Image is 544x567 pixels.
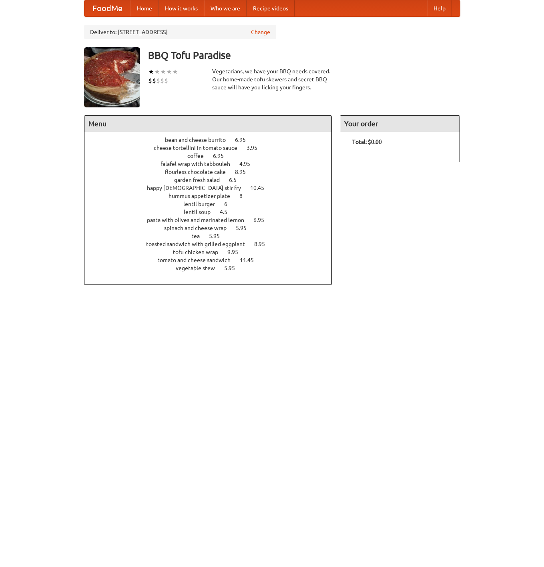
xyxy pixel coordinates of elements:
[247,145,265,151] span: 3.95
[187,153,212,159] span: coffee
[212,67,332,91] div: Vegetarians, we have your BBQ needs covered. Our home-made tofu skewers and secret BBQ sauce will...
[224,265,243,271] span: 5.95
[191,233,208,239] span: tea
[184,209,219,215] span: lentil soup
[84,47,140,107] img: angular.jpg
[176,265,250,271] a: vegetable stew 5.95
[352,139,382,145] b: Total: $0.00
[157,257,269,263] a: tomato and cheese sandwich 11.45
[253,217,272,223] span: 6.95
[240,257,262,263] span: 11.45
[220,209,235,215] span: 4.5
[204,0,247,16] a: Who we are
[147,217,279,223] a: pasta with olives and marinated lemon 6.95
[165,169,234,175] span: flourless chocolate cake
[147,185,279,191] a: happy [DEMOGRAPHIC_DATA] stir fry 10.45
[176,265,223,271] span: vegetable stew
[239,193,251,199] span: 8
[165,137,234,143] span: bean and cheese burrito
[213,153,232,159] span: 6.95
[148,76,152,85] li: $
[174,177,228,183] span: garden fresh salad
[160,76,164,85] li: $
[156,76,160,85] li: $
[161,161,265,167] a: falafel wrap with tabbouleh 4.95
[173,249,226,255] span: tofu chicken wrap
[427,0,452,16] a: Help
[187,153,239,159] a: coffee 6.95
[164,76,168,85] li: $
[209,233,228,239] span: 5.95
[340,116,460,132] h4: Your order
[157,257,239,263] span: tomato and cheese sandwich
[235,137,254,143] span: 6.95
[191,233,235,239] a: tea 5.95
[250,185,272,191] span: 10.45
[173,249,253,255] a: tofu chicken wrap 9.95
[165,137,261,143] a: bean and cheese burrito 6.95
[154,145,272,151] a: cheese tortellini in tomato sauce 3.95
[254,241,273,247] span: 8.95
[161,161,238,167] span: falafel wrap with tabbouleh
[169,193,257,199] a: hummus appetizer plate 8
[146,241,253,247] span: toasted sandwich with grilled eggplant
[152,76,156,85] li: $
[154,145,245,151] span: cheese tortellini in tomato sauce
[148,47,460,63] h3: BBQ Tofu Paradise
[172,67,178,76] li: ★
[239,161,258,167] span: 4.95
[148,67,154,76] li: ★
[154,67,160,76] li: ★
[84,25,276,39] div: Deliver to: [STREET_ADDRESS]
[236,225,255,231] span: 5.95
[235,169,254,175] span: 8.95
[227,249,246,255] span: 9.95
[166,67,172,76] li: ★
[146,241,280,247] a: toasted sandwich with grilled eggplant 8.95
[147,217,252,223] span: pasta with olives and marinated lemon
[184,209,242,215] a: lentil soup 4.5
[84,0,130,16] a: FoodMe
[147,185,249,191] span: happy [DEMOGRAPHIC_DATA] stir fry
[165,169,261,175] a: flourless chocolate cake 8.95
[159,0,204,16] a: How it works
[183,201,242,207] a: lentil burger 6
[174,177,251,183] a: garden fresh salad 6.5
[183,201,223,207] span: lentil burger
[251,28,270,36] a: Change
[169,193,238,199] span: hummus appetizer plate
[160,67,166,76] li: ★
[164,225,235,231] span: spinach and cheese wrap
[164,225,261,231] a: spinach and cheese wrap 5.95
[130,0,159,16] a: Home
[247,0,295,16] a: Recipe videos
[224,201,235,207] span: 6
[229,177,245,183] span: 6.5
[84,116,332,132] h4: Menu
